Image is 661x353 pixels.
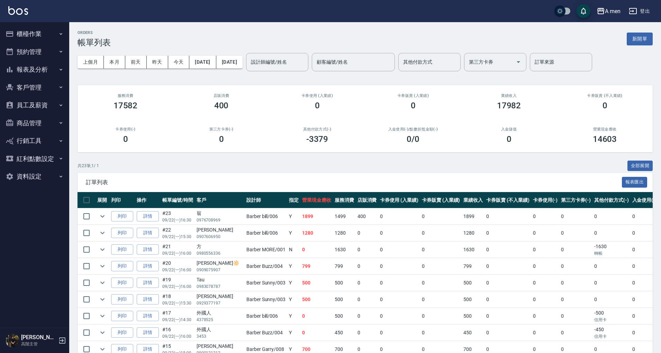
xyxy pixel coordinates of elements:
td: 0 [631,242,659,258]
p: 09/22 (一) 14:30 [162,317,193,323]
td: 500 [333,291,356,308]
td: 0 [378,225,420,241]
p: 0907606950 [197,234,243,240]
th: 帳單編號/時間 [161,192,195,208]
h3: -3379 [306,134,328,144]
button: 列印 [111,261,133,272]
td: 450 [333,325,356,341]
a: 詳情 [137,327,159,338]
h2: 卡券販賣 (不入業績) [565,93,644,98]
th: 業績收入 [462,192,485,208]
td: Barber Sunny /003 [245,291,287,308]
h2: 卡券販賣 (入業績) [373,93,453,98]
h2: 業績收入 [469,93,549,98]
td: N [287,242,300,258]
th: 入金使用(-) [631,192,659,208]
td: 0 [420,275,462,291]
button: 商品管理 [3,114,66,132]
td: 0 [531,258,560,274]
p: 0976708969 [197,217,243,223]
td: 0 [300,308,333,324]
td: Barber Sunny /003 [245,275,287,291]
td: 0 [420,291,462,308]
td: 0 [378,308,420,324]
img: Logo [8,6,28,15]
td: 0 [356,291,379,308]
h3: 0 [123,134,128,144]
td: 0 [592,225,631,241]
h2: ORDERS [78,30,111,35]
button: expand row [97,211,108,221]
button: Open [513,56,524,67]
td: 1899 [300,208,333,225]
th: 指定 [287,192,300,208]
td: Barber Buzz /004 [245,325,287,341]
td: 1280 [462,225,485,241]
td: 0 [356,308,379,324]
h3: 0 [219,134,224,144]
td: #18 [161,291,195,308]
div: [PERSON_NAME]🔆 [197,260,243,267]
td: 1280 [300,225,333,241]
h2: 卡券使用 (入業績) [278,93,357,98]
td: #23 [161,208,195,225]
h2: 入金儲值 [469,127,549,132]
td: Barber bill /006 [245,208,287,225]
p: 09/22 (一) 15:30 [162,234,193,240]
h3: 0 /0 [407,134,419,144]
p: 高階主管 [21,341,56,347]
th: 客戶 [195,192,245,208]
td: 0 [531,225,560,241]
td: 0 [356,258,379,274]
h3: 0 [507,134,511,144]
td: 1630 [333,242,356,258]
button: expand row [97,244,108,255]
h3: 17582 [114,101,138,110]
td: 0 [378,325,420,341]
td: 0 [531,242,560,258]
td: 0 [420,208,462,225]
button: 行銷工具 [3,132,66,150]
button: save [577,4,590,18]
h3: 服務消費 [86,93,165,98]
span: 訂單列表 [86,179,622,186]
td: 0 [531,208,560,225]
button: 列印 [111,278,133,288]
a: 詳情 [137,294,159,305]
td: #20 [161,258,195,274]
a: 報表匯出 [622,179,648,185]
button: 客戶管理 [3,79,66,97]
p: 信用卡 [594,317,629,323]
p: 09/22 (一) 15:30 [162,300,193,306]
td: 1499 [333,208,356,225]
p: 0909075907 [197,267,243,273]
td: 400 [356,208,379,225]
td: -500 [592,308,631,324]
td: 500 [462,308,485,324]
td: 500 [462,275,485,291]
button: 預約管理 [3,43,66,61]
td: 0 [531,308,560,324]
p: 共 23 筆, 1 / 1 [78,163,99,169]
td: 0 [485,208,531,225]
td: 799 [462,258,485,274]
p: 信用卡 [594,333,629,340]
td: 0 [559,308,592,324]
img: Person [6,334,19,347]
th: 營業現金應收 [300,192,333,208]
button: 列印 [111,294,133,305]
button: [DATE] [216,56,243,69]
td: #17 [161,308,195,324]
button: 列印 [111,228,133,238]
h5: [PERSON_NAME] [21,334,56,341]
td: 0 [631,225,659,241]
td: 500 [333,308,356,324]
th: 第三方卡券(-) [559,192,592,208]
h3: 0 [603,101,607,110]
td: 0 [378,242,420,258]
td: 0 [485,242,531,258]
td: 0 [420,258,462,274]
th: 其他付款方式(-) [592,192,631,208]
td: 0 [559,325,592,341]
td: 0 [531,325,560,341]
